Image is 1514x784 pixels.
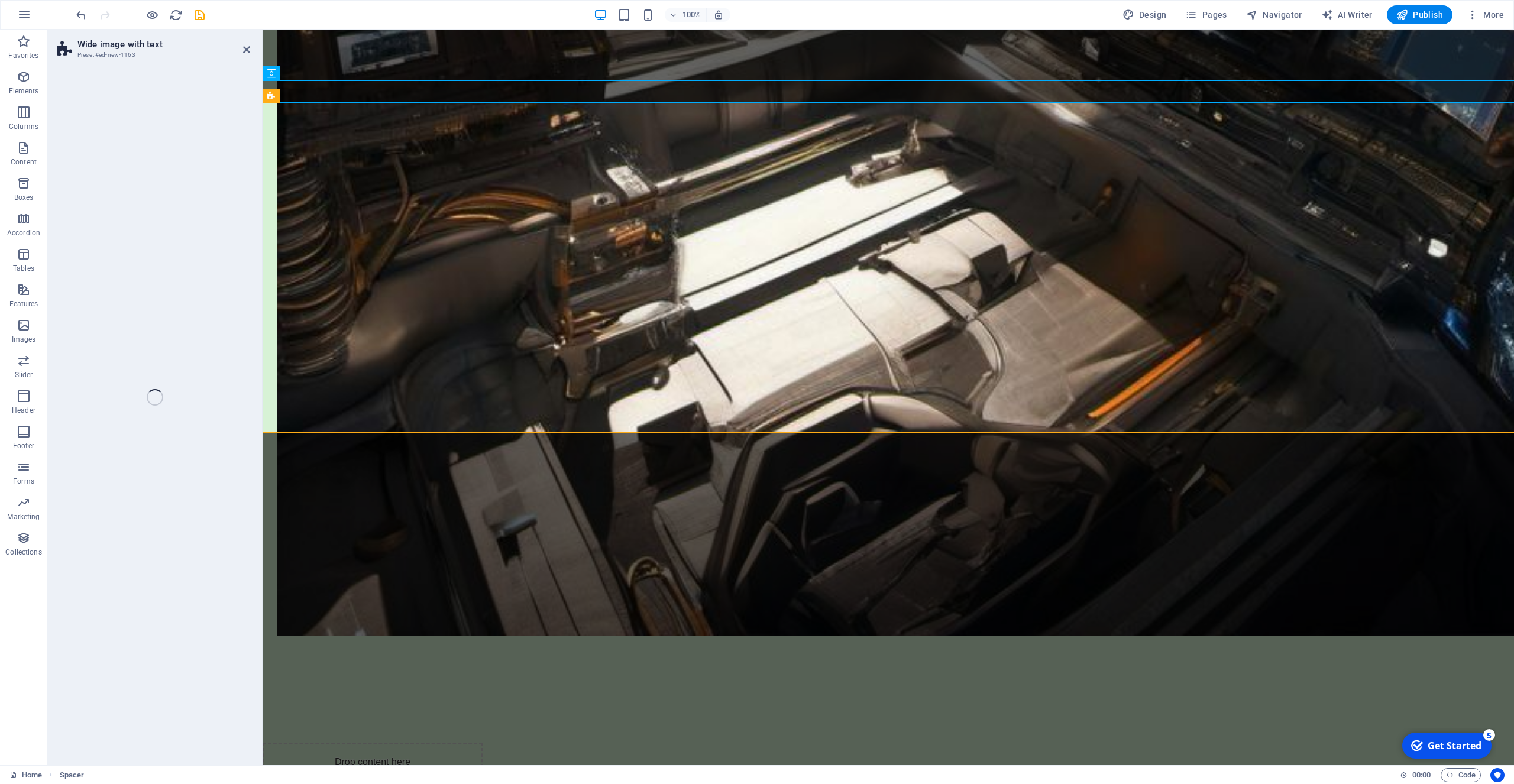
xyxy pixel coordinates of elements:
[9,122,38,131] p: Columns
[1467,9,1504,21] span: More
[11,157,37,167] p: Content
[8,51,38,60] p: Favorites
[13,477,34,486] p: Forms
[1396,9,1443,21] span: Publish
[12,335,36,344] p: Images
[9,299,38,309] p: Features
[665,8,707,22] button: 100%
[75,8,88,22] i: Undo: Add element (Ctrl+Z)
[5,547,41,557] p: Collections
[1316,5,1377,24] button: AI Writer
[9,768,42,782] a: Click to cancel selection. Double-click to open Pages
[7,512,40,521] p: Marketing
[1246,9,1302,21] span: Navigator
[192,8,206,22] button: save
[1118,5,1172,24] button: Design
[13,264,34,273] p: Tables
[1118,5,1172,24] div: Design (Ctrl+Alt+Y)
[60,768,85,782] nav: breadcrumb
[7,5,96,31] div: Get Started 5 items remaining, 0% complete
[1122,9,1167,21] span: Design
[32,11,86,24] div: Get Started
[1180,5,1231,24] button: Pages
[9,86,39,96] p: Elements
[1441,768,1481,782] button: Code
[74,8,88,22] button: undo
[14,193,34,202] p: Boxes
[169,8,183,22] button: reload
[1421,770,1422,779] span: :
[1490,768,1505,782] button: Usercentrics
[1412,768,1431,782] span: 00 00
[1185,9,1227,21] span: Pages
[1400,768,1431,782] h6: Session time
[193,8,206,22] i: Save (Ctrl+S)
[1387,5,1452,24] button: Publish
[1321,9,1373,21] span: AI Writer
[13,441,34,451] p: Footer
[1241,5,1307,24] button: Navigator
[60,768,85,782] span: Click to select. Double-click to edit
[12,406,35,415] p: Header
[1462,5,1509,24] button: More
[15,370,33,380] p: Slider
[88,1,99,13] div: 5
[713,9,724,20] i: On resize automatically adjust zoom level to fit chosen device.
[7,228,40,238] p: Accordion
[1446,768,1476,782] span: Code
[682,8,701,22] h6: 100%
